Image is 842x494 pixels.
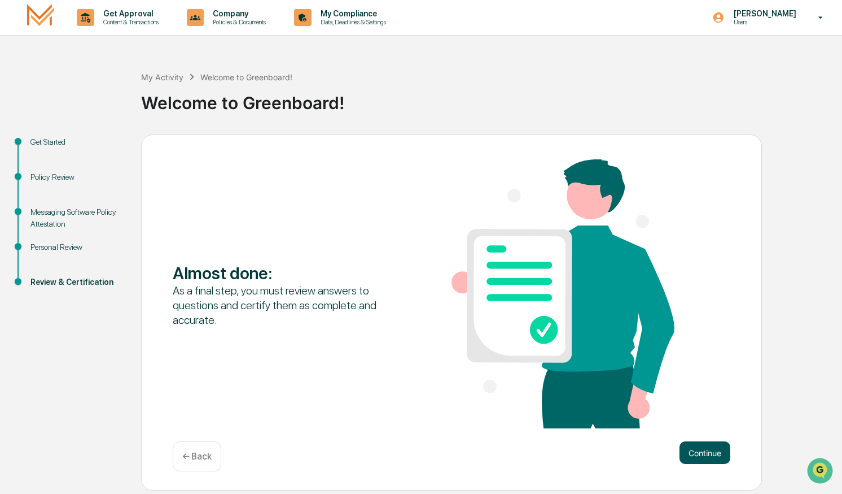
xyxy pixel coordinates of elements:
[141,84,836,113] div: Welcome to Greenboard!
[112,192,137,200] span: Pylon
[11,165,20,174] div: 🔎
[80,191,137,200] a: Powered byPylon
[23,142,73,154] span: Preclearance
[451,159,674,428] img: Almost done
[11,144,20,153] div: 🖐️
[312,18,392,26] p: Data, Deadlines & Settings
[38,98,143,107] div: We're available if you need us!
[200,72,292,82] div: Welcome to Greenboard!
[77,138,144,158] a: 🗄️Attestations
[11,24,205,42] p: How can we help?
[30,171,123,183] div: Policy Review
[204,18,271,26] p: Policies & Documents
[192,90,205,103] button: Start new chat
[182,451,212,462] p: ← Back
[725,9,802,18] p: [PERSON_NAME]
[725,18,802,26] p: Users
[82,144,91,153] div: 🗄️
[806,457,836,487] iframe: Open customer support
[30,136,123,148] div: Get Started
[679,441,730,464] button: Continue
[7,138,77,158] a: 🖐️Preclearance
[94,9,164,18] p: Get Approval
[141,72,183,82] div: My Activity
[312,9,392,18] p: My Compliance
[93,142,140,154] span: Attestations
[23,164,71,175] span: Data Lookup
[38,86,185,98] div: Start new chat
[173,263,396,283] div: Almost done :
[94,18,164,26] p: Content & Transactions
[173,283,396,327] div: As a final step, you must review answers to questions and certify them as complete and accurate.
[30,241,123,253] div: Personal Review
[204,9,271,18] p: Company
[11,86,32,107] img: 1746055101610-c473b297-6a78-478c-a979-82029cc54cd1
[27,4,54,31] img: logo
[7,159,76,180] a: 🔎Data Lookup
[30,206,123,230] div: Messaging Software Policy Attestation
[30,276,123,288] div: Review & Certification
